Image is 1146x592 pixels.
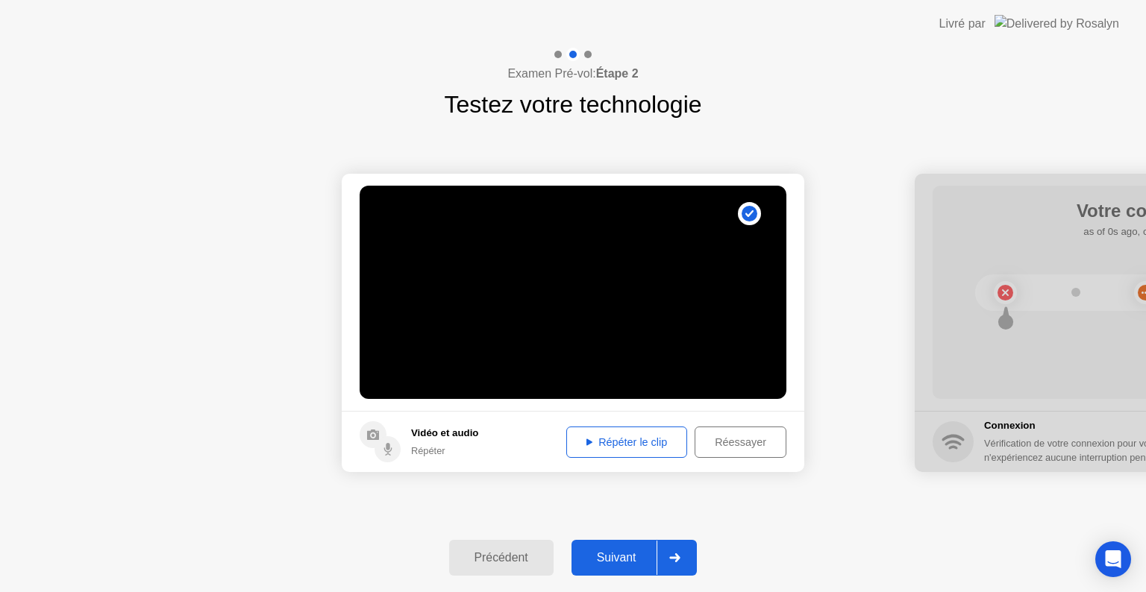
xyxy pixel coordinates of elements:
div: Livré par [939,15,986,33]
div: Répéter [411,444,478,458]
h1: Testez votre technologie [444,86,701,122]
div: Précédent [454,551,549,564]
b: Étape 2 [596,67,639,80]
h5: Vidéo et audio [411,426,478,441]
button: Répéter le clip [566,426,687,458]
h4: Examen Pré-vol: [507,65,638,83]
button: Précédent [449,540,554,576]
img: Delivered by Rosalyn [995,15,1119,32]
div: Open Intercom Messenger [1095,541,1131,577]
div: Réessayer [700,436,781,448]
button: Suivant [572,540,698,576]
button: Réessayer [695,426,786,458]
div: . . . [633,202,651,220]
div: Suivant [576,551,657,564]
div: Répéter le clip [572,436,682,448]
